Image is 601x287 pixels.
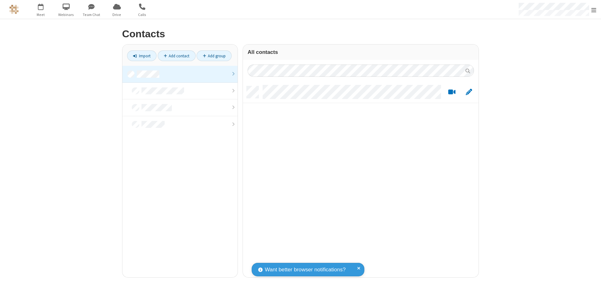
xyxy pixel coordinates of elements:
div: grid [243,81,479,277]
a: Import [127,50,157,61]
button: Start a video meeting [446,88,458,96]
button: Edit [463,88,475,96]
img: QA Selenium DO NOT DELETE OR CHANGE [9,5,19,14]
span: Team Chat [80,12,103,18]
span: Want better browser notifications? [265,266,346,274]
span: Webinars [54,12,78,18]
a: Add contact [158,50,196,61]
span: Calls [131,12,154,18]
h2: Contacts [122,29,479,39]
span: Meet [29,12,53,18]
iframe: Chat [585,271,596,283]
h3: All contacts [248,49,474,55]
span: Drive [105,12,129,18]
a: Add group [197,50,232,61]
